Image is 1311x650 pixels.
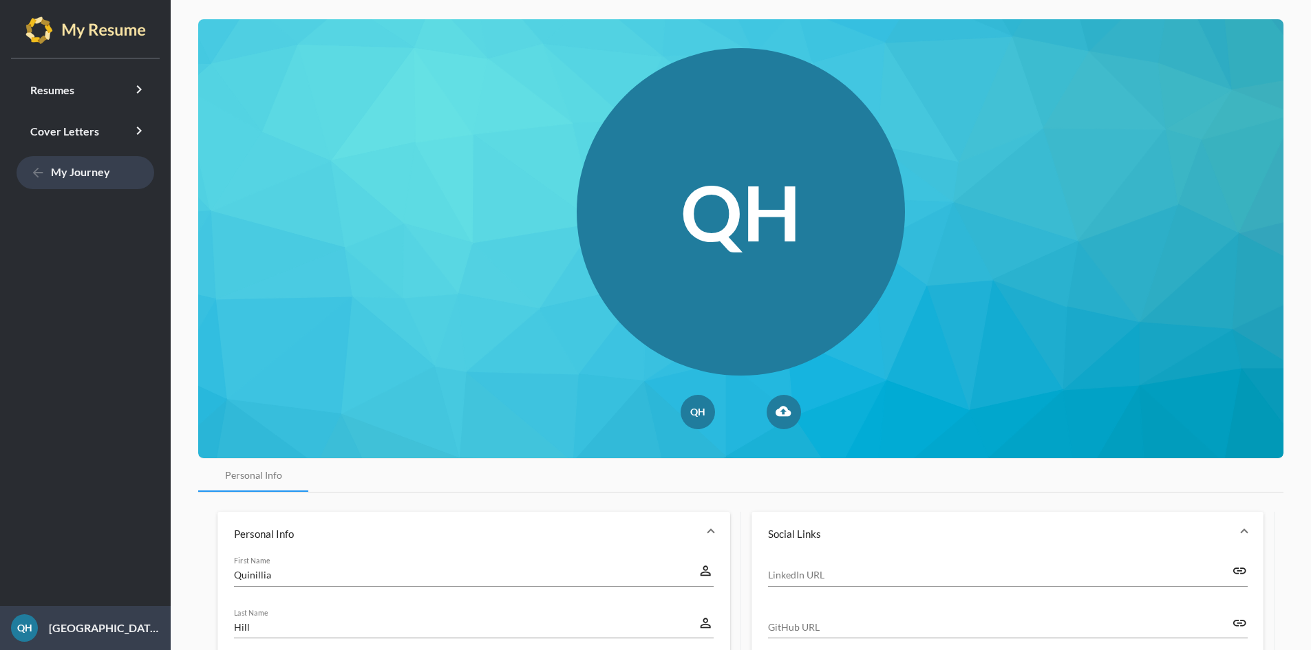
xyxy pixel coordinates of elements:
[752,512,1264,556] mat-expansion-panel-header: Social Links
[776,404,792,420] mat-icon: cloud_upload
[25,17,146,44] img: my-resume-light.png
[30,83,74,96] span: Resumes
[234,567,698,582] input: First Name
[234,620,698,634] input: Last Name
[1232,563,1247,579] mat-icon: link
[131,81,147,98] i: keyboard_arrow_right
[681,395,715,429] div: QH
[768,567,1232,582] input: LinkedIn URL
[1232,615,1247,631] mat-icon: link
[768,527,1231,541] mat-panel-title: Social Links
[234,527,697,541] mat-panel-title: Personal Info
[30,165,47,182] mat-icon: arrow_back
[768,620,1232,634] input: GitHub URL
[38,620,160,636] p: [GEOGRAPHIC_DATA]
[11,614,38,642] div: QH
[17,156,154,189] a: My Journey
[217,512,730,556] mat-expansion-panel-header: Personal Info
[698,615,713,631] mat-icon: perm_identity
[30,124,99,138] span: Cover Letters
[698,563,713,579] mat-icon: perm_identity
[30,165,110,178] span: My Journey
[131,122,147,139] i: keyboard_arrow_right
[225,468,282,482] div: Personal Info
